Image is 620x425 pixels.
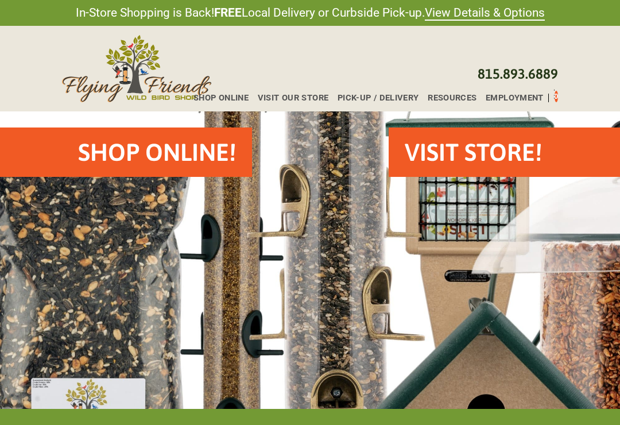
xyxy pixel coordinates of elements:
[249,94,328,102] a: Visit Our Store
[476,94,543,102] a: Employment
[405,136,542,169] h2: VISIT STORE!
[418,94,476,102] a: Resources
[486,94,544,102] span: Employment
[554,88,555,102] div: Toggle Off Canvas Content
[425,6,545,21] a: View Details & Options
[338,94,419,102] span: Pick-up / Delivery
[78,136,236,169] h2: Shop Online!
[62,35,211,102] img: Flying Friends Wild Bird Shop Logo
[258,94,329,102] span: Visit Our Store
[193,94,249,102] span: Shop Online
[184,94,249,102] a: Shop Online
[478,66,558,82] a: 815.893.6889
[328,94,418,102] a: Pick-up / Delivery
[214,6,242,20] strong: FREE
[428,94,476,102] span: Resources
[76,5,545,21] span: In-Store Shopping is Back! Local Delivery or Curbside Pick-up.
[554,92,558,101] span: 0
